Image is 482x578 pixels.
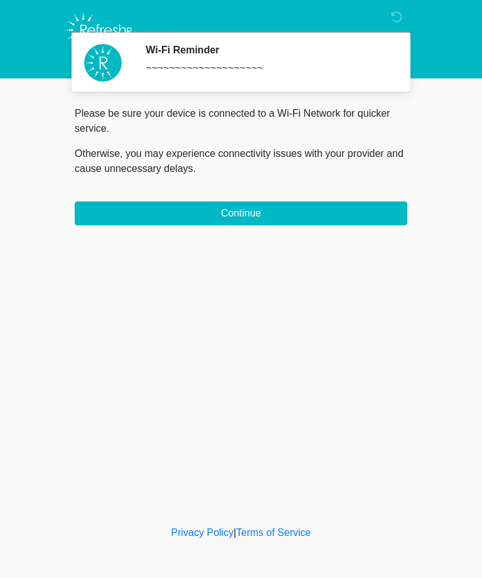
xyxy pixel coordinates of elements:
[75,201,407,225] button: Continue
[236,527,311,538] a: Terms of Service
[62,9,138,51] img: Refresh RX Logo
[193,163,196,174] span: .
[146,61,388,76] div: ~~~~~~~~~~~~~~~~~~~~
[233,527,236,538] a: |
[171,527,234,538] a: Privacy Policy
[75,106,407,136] p: Please be sure your device is connected to a Wi-Fi Network for quicker service.
[75,146,407,176] p: Otherwise, you may experience connectivity issues with your provider and cause unnecessary delays
[84,44,122,82] img: Agent Avatar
